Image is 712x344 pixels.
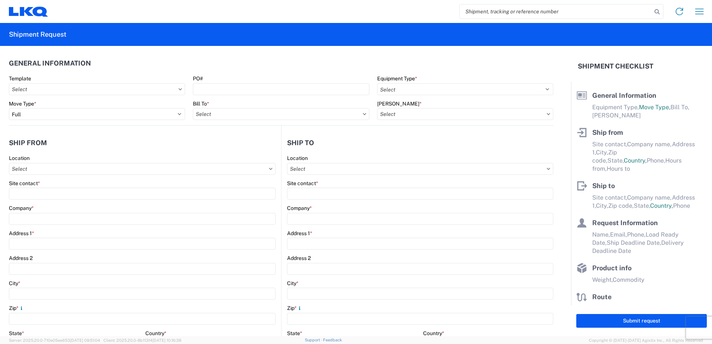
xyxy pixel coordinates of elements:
[592,231,610,238] span: Name,
[9,139,47,147] h2: Ship from
[70,338,100,343] span: [DATE] 09:51:04
[9,155,30,161] label: Location
[377,108,553,120] input: Select
[287,280,299,287] label: City
[9,330,24,337] label: State
[576,314,707,328] button: Submit request
[152,338,181,343] span: [DATE] 10:16:38
[460,4,652,19] input: Shipment, tracking or reference number
[610,231,627,238] span: Email,
[9,255,33,261] label: Address 2
[589,337,703,344] span: Copyright © [DATE]-[DATE] Agistix Inc., All Rights Reserved
[592,182,615,190] span: Ship to
[607,157,624,164] span: State,
[592,219,658,227] span: Request Information
[627,194,672,201] span: Company name,
[634,202,650,209] span: State,
[592,276,613,283] span: Weight,
[592,104,639,111] span: Equipment Type,
[578,62,653,71] h2: Shipment Checklist
[287,155,308,161] label: Location
[193,108,369,120] input: Select
[592,141,627,148] span: Site contact,
[323,338,342,342] a: Feedback
[287,163,553,175] input: Select
[9,75,31,82] label: Template
[9,230,34,237] label: Address 1
[9,205,34,211] label: Company
[592,112,641,119] span: [PERSON_NAME]
[193,75,203,82] label: PO#
[596,202,608,209] span: City,
[9,338,100,343] span: Server: 2025.20.0-710e05ee653
[9,163,276,175] input: Select
[423,330,444,337] label: Country
[9,100,36,107] label: Move Type
[9,60,91,67] h2: General Information
[287,330,302,337] label: State
[592,194,627,201] span: Site contact,
[305,338,323,342] a: Support
[592,264,632,272] span: Product info
[627,231,646,238] span: Phone,
[639,104,670,111] span: Move Type,
[592,305,706,320] span: Pallet Count in Pickup Stops equals Pallet Count in delivery stops
[145,330,167,337] label: Country
[287,230,312,237] label: Address 1
[607,239,661,246] span: Ship Deadline Date,
[673,202,690,209] span: Phone
[607,165,630,172] span: Hours to
[613,276,645,283] span: Commodity
[608,202,634,209] span: Zip code,
[592,128,623,136] span: Ship from
[287,205,312,211] label: Company
[287,180,318,187] label: Site contact
[624,157,647,164] span: Country,
[287,255,311,261] label: Address 2
[9,83,185,95] input: Select
[377,100,422,107] label: [PERSON_NAME]
[9,280,20,287] label: City
[647,157,665,164] span: Phone,
[596,149,608,156] span: City,
[650,202,673,209] span: Country,
[670,104,689,111] span: Bill To,
[377,75,417,82] label: Equipment Type
[287,305,303,311] label: Zip
[592,293,612,301] span: Route
[9,305,24,311] label: Zip
[9,180,40,187] label: Site contact
[627,141,672,148] span: Company name,
[193,100,209,107] label: Bill To
[9,30,66,39] h2: Shipment Request
[592,305,628,312] span: Pallet Count,
[103,338,181,343] span: Client: 2025.20.0-8b113f4
[592,91,656,99] span: General Information
[287,139,314,147] h2: Ship to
